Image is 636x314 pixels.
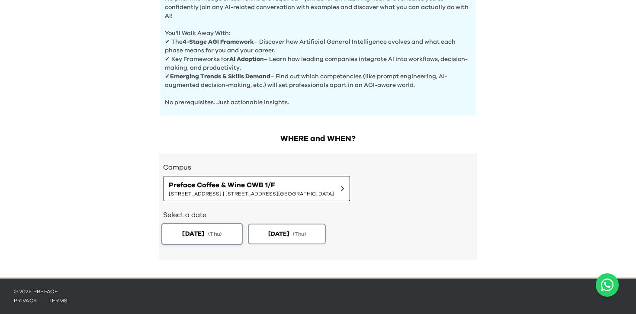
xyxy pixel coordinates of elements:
[293,231,306,237] span: ( Thu )
[268,230,289,238] span: [DATE]
[165,20,471,38] p: You'll Walk Away With:
[165,55,471,72] p: ✔ Key Frameworks for – Learn how leading companies integrate AI into workflows, decision-making, ...
[163,210,473,220] h2: Select a date
[169,190,334,197] span: [STREET_ADDRESS] | [STREET_ADDRESS][GEOGRAPHIC_DATA]
[596,273,619,297] button: Open WhatsApp chat
[183,39,254,45] b: 4-Stage AGI Framework
[208,230,222,237] span: ( Thu )
[159,133,477,145] h2: WHERE and WHEN?
[14,298,37,303] a: privacy
[596,273,619,297] a: Chat with us on WhatsApp
[14,288,622,295] p: © 2025 Preface
[165,38,471,55] p: ✔ The – Discover how Artificial General Intelligence evolves and what each phase means for you an...
[165,72,471,90] p: ✔ – Find out which competencies (like prompt engineering, AI-augmented decision-making, etc.) wil...
[37,298,48,303] span: ·
[229,56,264,62] b: AI Adoption
[170,74,270,80] b: Emerging Trends & Skills Demand
[163,162,473,173] h3: Campus
[169,180,334,190] span: Preface Coffee & Wine CWB 1/F
[182,229,204,238] span: [DATE]
[163,176,350,201] button: Preface Coffee & Wine CWB 1/F[STREET_ADDRESS] | [STREET_ADDRESS][GEOGRAPHIC_DATA]
[48,298,68,303] a: terms
[165,90,471,107] p: No prerequisites. Just actionable insights.
[161,223,243,245] button: [DATE](Thu)
[248,224,326,244] button: [DATE](Thu)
